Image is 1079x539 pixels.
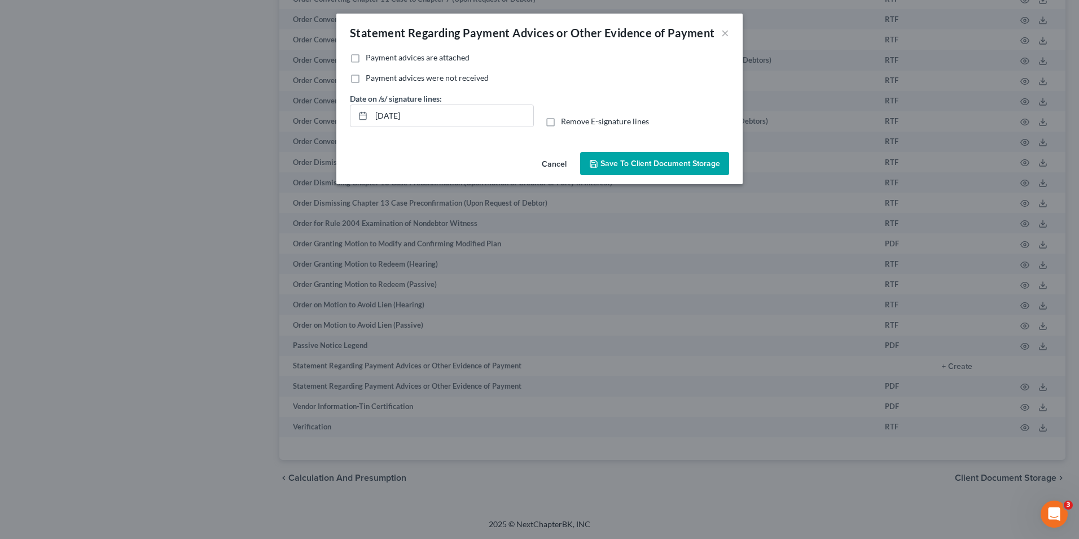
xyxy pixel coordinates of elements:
[721,26,729,40] button: ×
[600,159,720,168] span: Save to Client Document Storage
[533,153,576,176] button: Cancel
[561,116,649,126] span: Remove E-signature lines
[580,152,729,176] button: Save to Client Document Storage
[1041,501,1068,528] iframe: Intercom live chat
[366,53,470,62] span: Payment advices are attached
[350,25,715,41] div: Statement Regarding Payment Advices or Other Evidence of Payment
[350,93,442,105] label: Date on /s/ signature lines:
[371,105,533,127] input: MM/DD/YYYY
[366,73,489,82] span: Payment advices were not received
[1064,501,1073,510] span: 3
